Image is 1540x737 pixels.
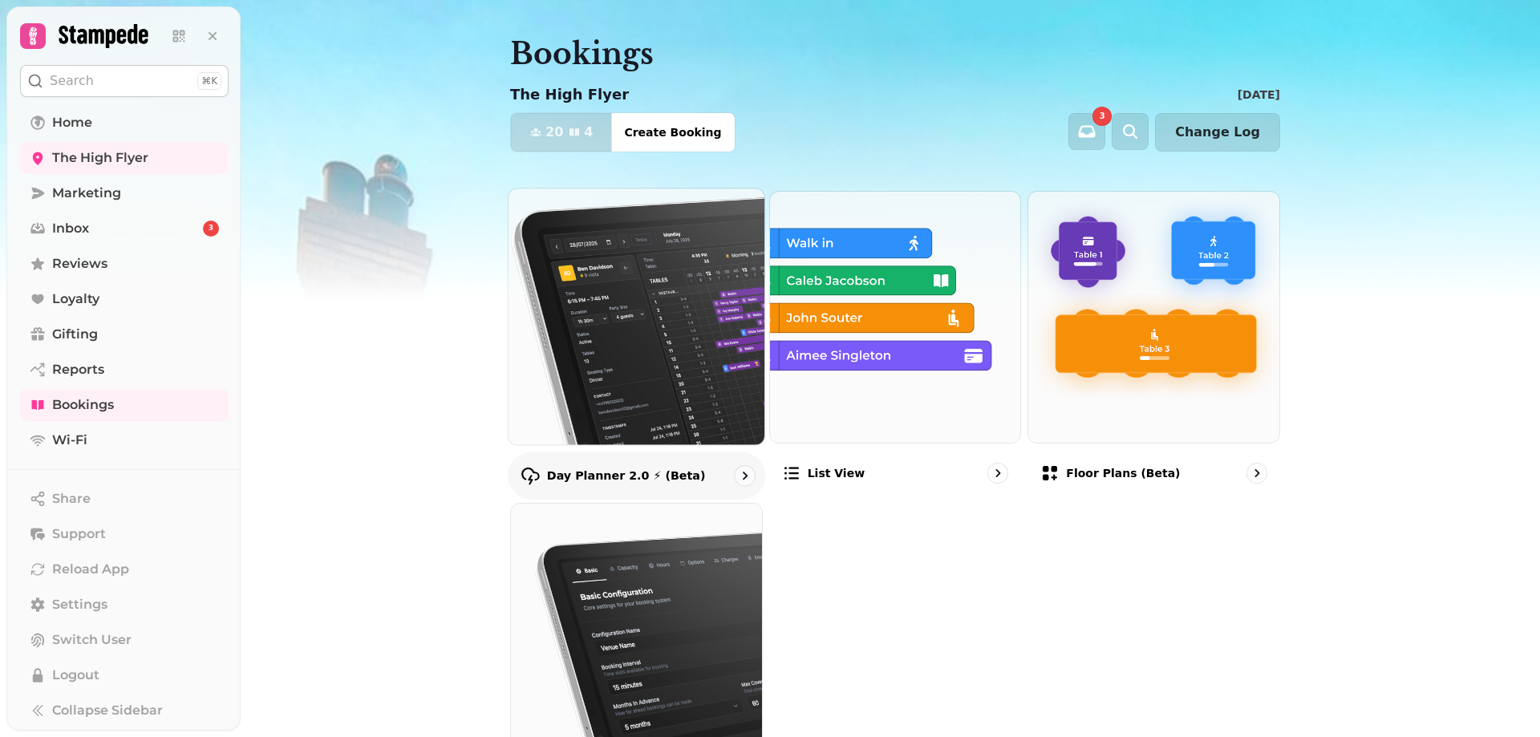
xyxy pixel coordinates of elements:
a: Floor Plans (beta)Floor Plans (beta) [1027,191,1280,496]
span: Home [52,113,92,132]
span: 3 [1100,112,1105,120]
span: Switch User [52,630,132,650]
div: ⌘K [197,72,221,90]
span: The High Flyer [52,148,148,168]
span: Bookings [52,395,114,415]
a: Reviews [20,248,229,280]
img: List view [770,192,1021,443]
img: Floor Plans (beta) [1028,192,1279,443]
a: Day Planner 2.0 ⚡ (Beta)Day Planner 2.0 ⚡ (Beta) [508,188,765,499]
span: Inbox [52,219,89,238]
span: Reviews [52,254,107,273]
span: Settings [52,595,107,614]
span: Marketing [52,184,121,203]
a: Loyalty [20,283,229,315]
span: 20 [545,126,563,139]
a: Settings [20,589,229,621]
span: Reports [52,360,104,379]
a: Inbox3 [20,213,229,245]
p: List view [808,465,865,481]
p: Floor Plans (beta) [1066,465,1180,481]
a: List viewList view [769,191,1022,496]
p: The High Flyer [510,83,629,106]
a: Gifting [20,318,229,350]
p: Search [50,71,94,91]
p: Day Planner 2.0 ⚡ (Beta) [547,468,706,484]
span: Collapse Sidebar [52,701,163,720]
span: Share [52,489,91,508]
a: Marketing [20,177,229,209]
span: Support [52,524,106,544]
p: [DATE] [1238,87,1280,103]
button: Logout [20,659,229,691]
button: Switch User [20,624,229,656]
span: 3 [209,223,213,234]
a: Reports [20,354,229,386]
span: 4 [584,126,593,139]
button: Collapse Sidebar [20,694,229,727]
span: Logout [52,666,99,685]
button: Share [20,483,229,515]
button: Create Booking [611,113,734,152]
a: Bookings [20,389,229,421]
svg: go to [1249,465,1265,481]
button: Reload App [20,553,229,585]
span: Change Log [1175,126,1260,139]
span: Reload App [52,560,129,579]
span: Wi-Fi [52,431,87,450]
span: Create Booking [624,127,721,138]
button: Support [20,518,229,550]
button: 204 [511,113,612,152]
span: Gifting [52,325,98,344]
button: Change Log [1155,113,1280,152]
button: Search⌘K [20,65,229,97]
a: Wi-Fi [20,424,229,456]
span: Loyalty [52,290,99,309]
a: The High Flyer [20,142,229,174]
a: Home [20,107,229,139]
svg: go to [736,468,752,484]
svg: go to [990,465,1006,481]
img: Day Planner 2.0 ⚡ (Beta) [496,176,777,457]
